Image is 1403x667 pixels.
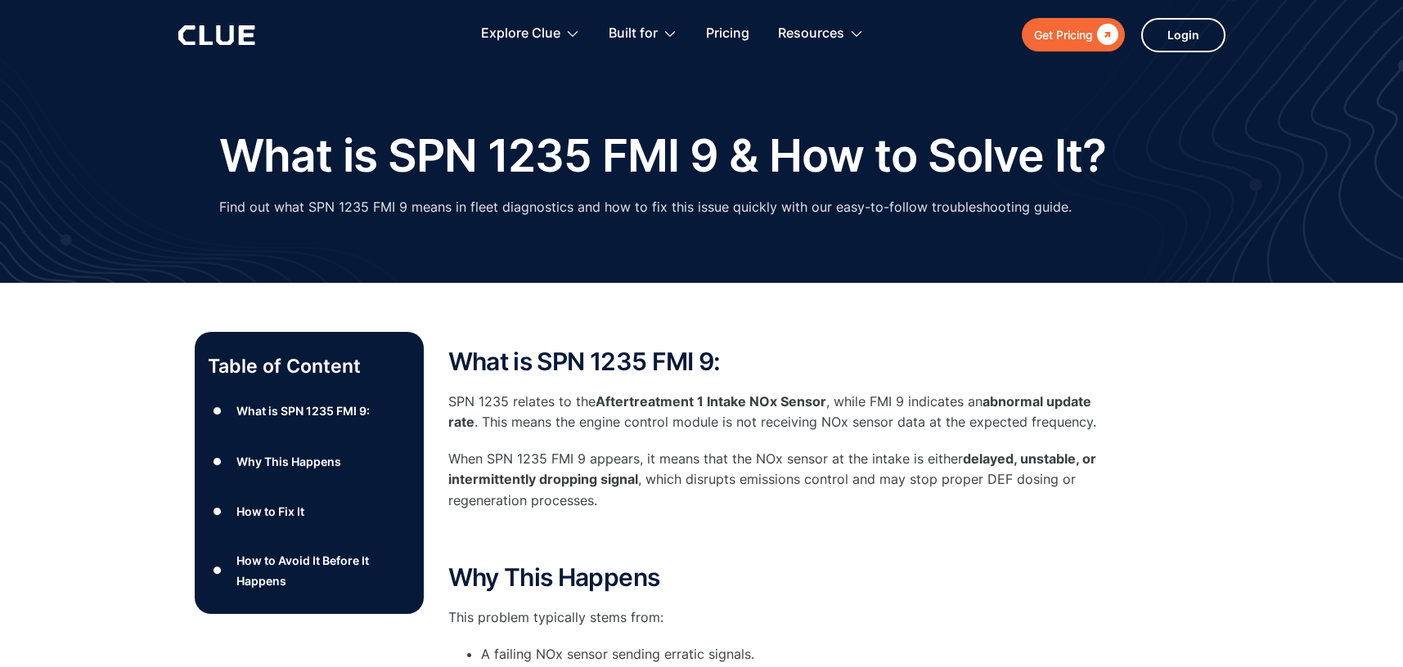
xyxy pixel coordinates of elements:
[448,449,1103,511] p: When SPN 1235 FMI 9 appears, it means that the NOx sensor at the intake is either , which disrupt...
[1022,18,1125,51] a: Get Pricing
[448,564,1103,591] h2: Why This Happens
[448,607,1103,628] p: This problem typically stems from:
[481,8,560,60] div: Explore Clue
[609,8,658,60] div: Built for
[208,499,411,524] a: ●How to Fix It
[706,8,749,60] a: Pricing
[596,393,826,410] strong: Aftertreatment 1 Intake NOx Sensor
[448,392,1103,432] p: SPN 1235 relates to the , while FMI 9 indicates an . This means the engine control module is not ...
[448,348,1103,375] h2: What is SPN 1235 FMI 9:
[219,197,1072,217] p: Find out what SPN 1235 FMI 9 means in fleet diagnostics and how to fix this issue quickly with ou...
[1093,25,1118,45] div: 
[481,8,580,60] div: Explore Clue
[448,527,1103,548] p: ‍
[208,499,227,524] div: ●
[481,644,1103,665] li: A failing NOx sensor sending erratic signals.
[208,558,227,583] div: ●
[448,393,1091,430] strong: abnormal update rate
[778,8,844,60] div: Resources
[609,8,677,60] div: Built for
[1141,18,1225,52] a: Login
[208,399,411,423] a: ●What is SPN 1235 FMI 9:
[208,449,227,473] div: ●
[208,550,411,591] a: ●How to Avoid It Before It Happens
[236,401,370,421] div: What is SPN 1235 FMI 9:
[219,131,1107,181] h1: What is SPN 1235 FMI 9 & How to Solve It?
[208,449,411,473] a: ●Why This Happens
[236,451,341,472] div: Why This Happens
[208,353,411,379] p: Table of Content
[236,501,304,522] div: How to Fix It
[1034,25,1093,45] div: Get Pricing
[236,550,410,591] div: How to Avoid It Before It Happens
[778,8,864,60] div: Resources
[208,399,227,423] div: ●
